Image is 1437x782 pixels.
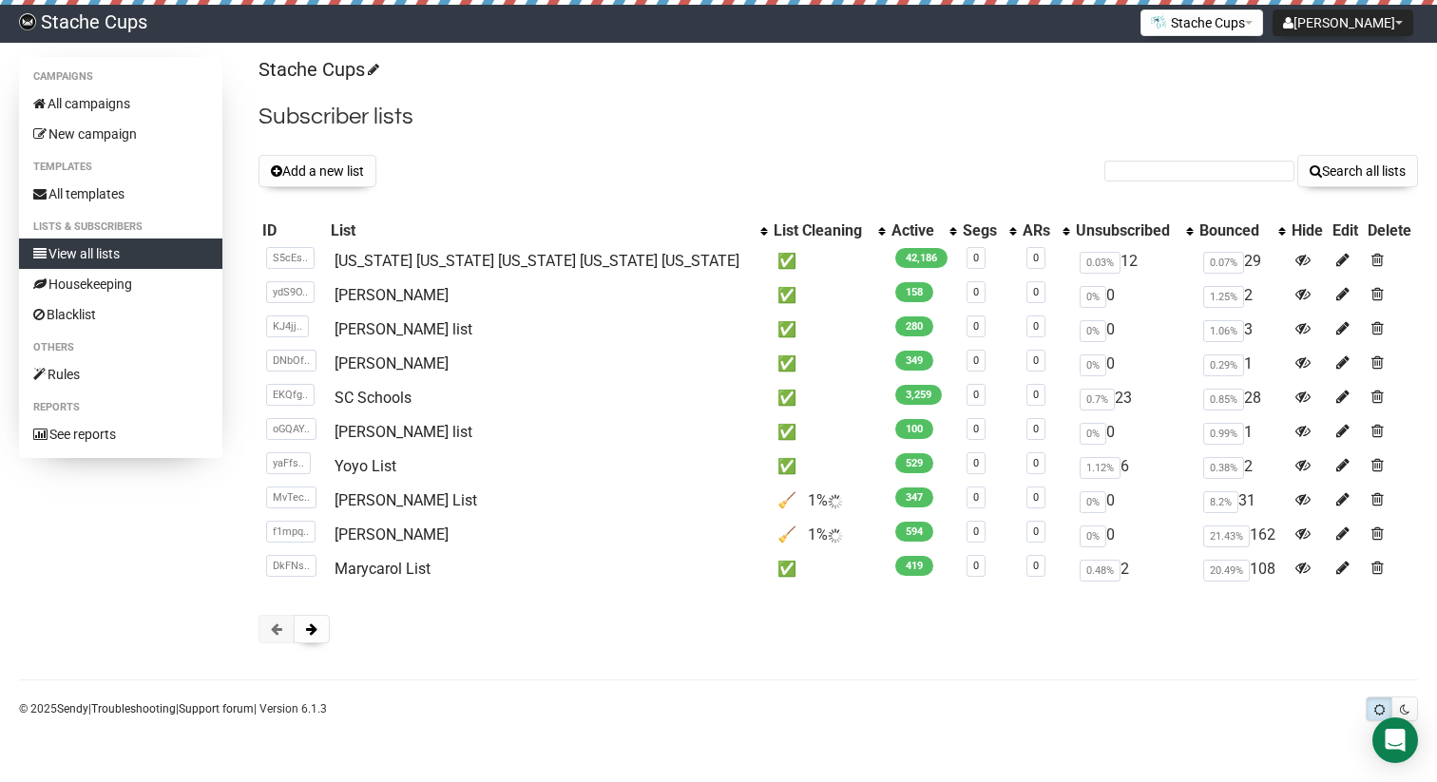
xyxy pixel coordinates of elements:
th: Hide: No sort applied, sorting is disabled [1288,218,1329,244]
td: 2 [1196,278,1288,313]
th: ARs: No sort applied, activate to apply an ascending sort [1019,218,1072,244]
a: Stache Cups [259,58,376,81]
a: Yoyo List [335,457,396,475]
span: 529 [895,453,933,473]
a: 0 [973,389,979,401]
th: ID: No sort applied, sorting is disabled [259,218,328,244]
a: Housekeeping [19,269,222,299]
th: Edit: No sort applied, sorting is disabled [1329,218,1364,244]
a: 0 [1033,560,1039,572]
th: Unsubscribed: No sort applied, activate to apply an ascending sort [1072,218,1196,244]
a: 0 [1033,286,1039,298]
td: 🧹 1% [770,484,888,518]
td: 3 [1196,313,1288,347]
span: KJ4jj.. [266,315,309,337]
th: Segs: No sort applied, activate to apply an ascending sort [959,218,1019,244]
td: 0 [1072,484,1196,518]
th: Delete: No sort applied, sorting is disabled [1364,218,1418,244]
a: 0 [973,491,979,504]
td: 162 [1196,518,1288,552]
td: ✅ [770,347,888,381]
span: S5cEs.. [266,247,315,269]
img: loader.gif [828,494,843,509]
div: Bounced [1199,221,1269,240]
a: 0 [973,423,979,435]
td: 6 [1072,449,1196,484]
li: Templates [19,156,222,179]
p: © 2025 | | | Version 6.1.3 [19,698,327,719]
a: Troubleshooting [91,702,176,715]
div: List Cleaning [774,221,869,240]
img: 1.png [1151,14,1166,29]
a: 0 [973,525,979,538]
td: 0 [1072,518,1196,552]
span: MvTec.. [266,486,316,508]
span: 100 [895,419,933,439]
span: 0.03% [1080,252,1121,274]
span: 0% [1080,491,1106,513]
span: EKQfg.. [266,384,315,406]
img: 8653db3730727d876aa9d6134506b5c0 [19,13,36,30]
a: 0 [973,354,979,367]
span: 0.29% [1203,354,1244,376]
span: 280 [895,316,933,336]
td: 12 [1072,244,1196,278]
td: 31 [1196,484,1288,518]
span: 0.38% [1203,457,1244,479]
td: ✅ [770,313,888,347]
div: Delete [1368,221,1414,240]
span: 0% [1080,423,1106,445]
span: 0% [1080,354,1106,376]
div: Unsubscribed [1076,221,1177,240]
span: 42,186 [895,248,948,268]
div: Active [891,221,940,240]
span: 0.7% [1080,389,1115,410]
a: All campaigns [19,88,222,119]
a: 0 [973,252,979,264]
a: 0 [1033,252,1039,264]
button: Search all lists [1297,155,1418,187]
button: Add a new list [259,155,376,187]
td: 0 [1072,278,1196,313]
div: ID [262,221,324,240]
button: [PERSON_NAME] [1273,10,1413,36]
span: yaFfs.. [266,452,311,474]
span: 349 [895,351,933,371]
div: Edit [1332,221,1360,240]
span: 0.85% [1203,389,1244,410]
span: DNbOf.. [266,350,316,372]
img: loader.gif [828,528,843,544]
a: See reports [19,419,222,449]
a: New campaign [19,119,222,149]
div: List [331,221,751,240]
span: 0% [1080,320,1106,342]
span: 21.43% [1203,525,1250,547]
span: 158 [895,282,933,302]
a: 0 [1033,354,1039,367]
td: ✅ [770,552,888,586]
span: ydS9O.. [266,281,315,303]
a: All templates [19,179,222,209]
td: ✅ [770,244,888,278]
td: 0 [1072,415,1196,449]
td: 0 [1072,313,1196,347]
td: 23 [1072,381,1196,415]
td: ✅ [770,415,888,449]
button: Stache Cups [1140,10,1263,36]
span: 1.06% [1203,320,1244,342]
a: 0 [1033,320,1039,333]
span: 3,259 [895,385,942,405]
span: 0% [1080,525,1106,547]
span: 347 [895,487,933,507]
a: View all lists [19,238,222,269]
div: Segs [963,221,1000,240]
a: Sendy [57,702,88,715]
a: 0 [973,457,979,469]
td: 1 [1196,415,1288,449]
div: Hide [1292,221,1325,240]
span: f1mpq.. [266,521,316,543]
h2: Subscriber lists [259,100,1418,134]
td: ✅ [770,449,888,484]
a: SC Schools [335,389,412,407]
a: [US_STATE] [US_STATE] [US_STATE] [US_STATE] [US_STATE] [335,252,739,270]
